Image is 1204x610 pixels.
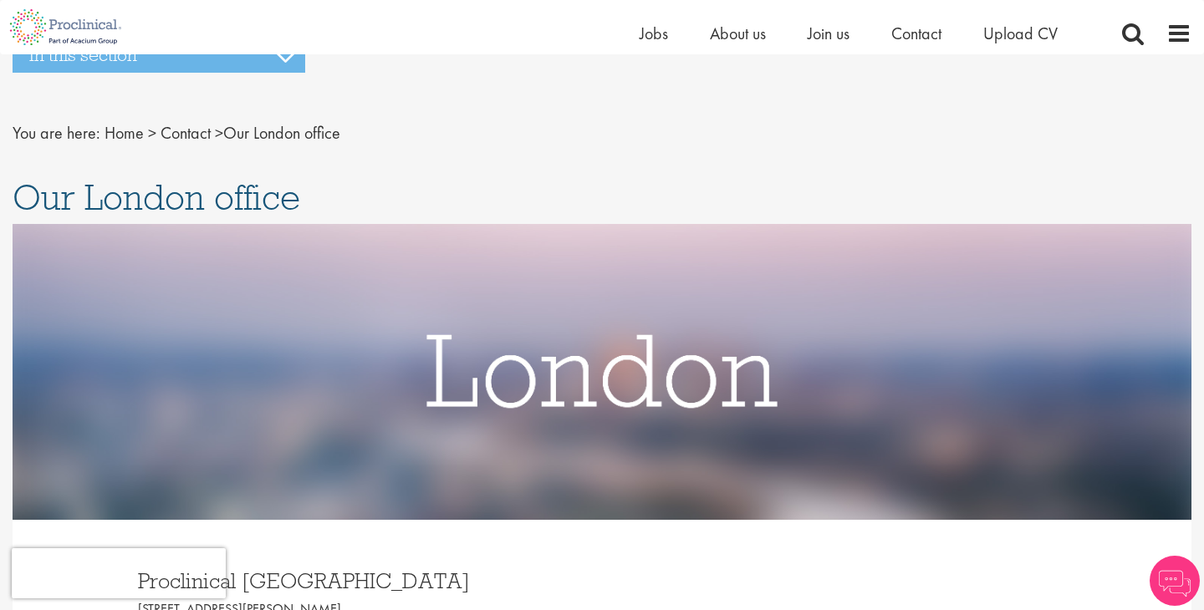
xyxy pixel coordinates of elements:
[105,122,340,144] span: Our London office
[138,570,589,592] h3: Proclinical [GEOGRAPHIC_DATA]
[13,38,305,73] h3: In this section
[1150,556,1200,606] img: Chatbot
[983,23,1058,44] a: Upload CV
[640,23,668,44] a: Jobs
[12,548,226,598] iframe: reCAPTCHA
[808,23,849,44] a: Join us
[13,175,300,220] span: Our London office
[105,122,144,144] a: breadcrumb link to Home
[215,122,223,144] span: >
[710,23,766,44] a: About us
[148,122,156,144] span: >
[891,23,941,44] a: Contact
[161,122,211,144] a: breadcrumb link to Contact
[13,122,100,144] span: You are here:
